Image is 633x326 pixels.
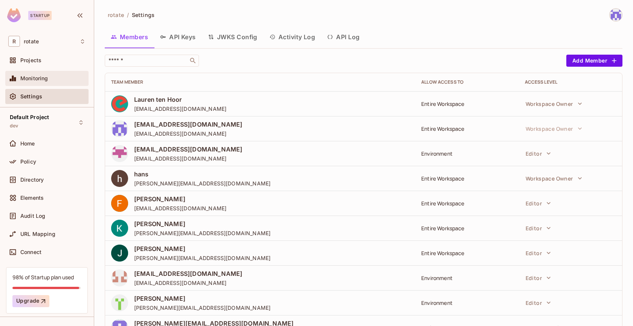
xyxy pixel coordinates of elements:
[522,121,586,136] button: Workspace Owner
[111,245,128,262] img: ACg8ocJmGqJfzLsV1lccbCO9MtXthwsCgm1u66mwiOll6xsGC-G6rw=s96-c
[202,28,263,46] button: JWKS Config
[134,279,242,286] span: [EMAIL_ADDRESS][DOMAIN_NAME]
[421,79,512,85] div: Allow Access to
[134,155,242,162] span: [EMAIL_ADDRESS][DOMAIN_NAME]
[134,170,271,178] span: hans
[105,28,154,46] button: Members
[28,11,52,20] div: Startup
[111,269,128,286] img: 191815207
[20,195,44,201] span: Elements
[421,125,512,132] div: Entire Workspace
[522,171,586,186] button: Workspace Owner
[20,249,41,255] span: Connect
[7,8,21,22] img: SReyMgAAAABJRU5ErkJggg==
[321,28,365,46] button: API Log
[421,274,512,282] div: Environment
[421,175,512,182] div: Entire Workspace
[134,95,226,104] span: Lauren ten Hoor
[20,231,55,237] span: URL Mapping
[134,180,271,187] span: [PERSON_NAME][EMAIL_ADDRESS][DOMAIN_NAME]
[421,200,512,207] div: Entire Workspace
[10,114,49,120] span: Default Project
[111,79,409,85] div: Team Member
[8,36,20,47] span: R
[134,105,226,112] span: [EMAIL_ADDRESS][DOMAIN_NAME]
[134,205,226,212] span: [EMAIL_ADDRESS][DOMAIN_NAME]
[421,249,512,257] div: Entire Workspace
[20,141,35,147] span: Home
[12,274,74,281] div: 98% of Startup plan used
[421,100,512,107] div: Entire Workspace
[522,270,555,285] button: Editor
[134,269,242,278] span: [EMAIL_ADDRESS][DOMAIN_NAME]
[24,38,39,44] span: Workspace: rotate
[134,145,242,153] span: [EMAIL_ADDRESS][DOMAIN_NAME]
[525,79,616,85] div: Access Level
[134,130,242,137] span: [EMAIL_ADDRESS][DOMAIN_NAME]
[522,196,555,211] button: Editor
[134,254,271,262] span: [PERSON_NAME][EMAIL_ADDRESS][DOMAIN_NAME]
[111,294,128,311] img: 143411726
[566,55,622,67] button: Add Member
[421,150,512,157] div: Environment
[132,11,154,18] span: Settings
[20,159,36,165] span: Policy
[522,220,555,236] button: Editor
[111,145,128,162] img: 174303783
[134,195,226,203] span: [PERSON_NAME]
[154,28,202,46] button: API Keys
[522,295,555,310] button: Editor
[108,11,124,18] span: rotate
[134,294,271,303] span: [PERSON_NAME]
[111,220,128,237] img: ACg8ocJM03VERk6ch-EencWe_HwkjNGhS9tBMWV-QlTAjbgTXfHfEA=s96-c
[20,213,45,219] span: Audit Log
[134,230,271,237] span: [PERSON_NAME][EMAIL_ADDRESS][DOMAIN_NAME]
[134,220,271,228] span: [PERSON_NAME]
[111,95,128,112] img: ACg8ocJHYq--MZPMQW-fnCmeZNufnjUSY8-gQX8D4KbJlE7Nn7VT_Dw=s96-c
[111,170,128,187] img: ACg8ocJ2DVT2rfpPOtVy5z31_eswwp5vjqy3ipHCqeAbzp0ryLQAmA=s96-c
[12,295,49,307] button: Upgrade
[20,93,42,99] span: Settings
[421,225,512,232] div: Entire Workspace
[134,304,271,311] span: [PERSON_NAME][EMAIL_ADDRESS][DOMAIN_NAME]
[421,299,512,306] div: Environment
[20,57,41,63] span: Projects
[111,120,128,137] img: 170305909
[263,28,321,46] button: Activity Log
[522,96,586,111] button: Workspace Owner
[127,11,129,18] li: /
[522,146,555,161] button: Editor
[20,75,48,81] span: Monitoring
[610,9,622,21] img: yoongjia@letsrotate.com
[522,245,555,260] button: Editor
[10,123,18,129] span: dev
[134,245,271,253] span: [PERSON_NAME]
[134,120,242,129] span: [EMAIL_ADDRESS][DOMAIN_NAME]
[20,177,44,183] span: Directory
[111,195,128,212] img: ACg8ocKyOwdjNZY2grQxe9kPmiabIvDJIZEf1FfIHzUY-7K19X45xg=s96-c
